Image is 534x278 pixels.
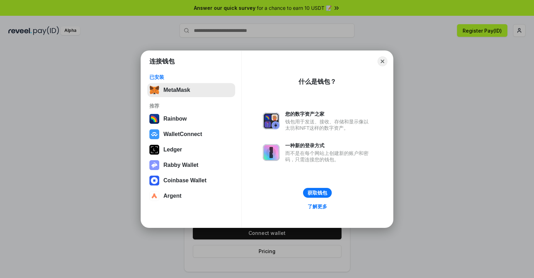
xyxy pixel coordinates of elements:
img: svg+xml,%3Csvg%20width%3D%2228%22%20height%3D%2228%22%20viewBox%3D%220%200%2028%2028%22%20fill%3D... [149,191,159,201]
button: MetaMask [147,83,235,97]
img: svg+xml,%3Csvg%20xmlns%3D%22http%3A%2F%2Fwww.w3.org%2F2000%2Fsvg%22%20width%3D%2228%22%20height%3... [149,145,159,155]
a: 了解更多 [303,202,331,211]
div: 什么是钱包？ [298,77,336,86]
button: Rabby Wallet [147,158,235,172]
div: 推荐 [149,103,233,109]
h1: 连接钱包 [149,57,175,66]
button: 获取钱包 [303,188,332,198]
img: svg+xml,%3Csvg%20fill%3D%22none%22%20height%3D%2233%22%20viewBox%3D%220%200%2035%2033%22%20width%... [149,85,159,95]
div: 钱包用于发送、接收、存储和显示像以太坊和NFT这样的数字资产。 [285,118,372,131]
button: Close [378,56,387,66]
div: MetaMask [163,87,190,93]
div: WalletConnect [163,131,202,137]
div: 获取钱包 [308,190,327,196]
img: svg+xml,%3Csvg%20width%3D%2228%22%20height%3D%2228%22%20viewBox%3D%220%200%2028%2028%22%20fill%3D... [149,129,159,139]
img: svg+xml,%3Csvg%20width%3D%22120%22%20height%3D%22120%22%20viewBox%3D%220%200%20120%20120%22%20fil... [149,114,159,124]
div: 已安装 [149,74,233,80]
div: Coinbase Wallet [163,177,206,184]
button: Ledger [147,143,235,157]
img: svg+xml,%3Csvg%20xmlns%3D%22http%3A%2F%2Fwww.w3.org%2F2000%2Fsvg%22%20fill%3D%22none%22%20viewBox... [149,160,159,170]
div: 了解更多 [308,203,327,210]
button: Argent [147,189,235,203]
div: 而不是在每个网站上创建新的账户和密码，只需连接您的钱包。 [285,150,372,163]
div: Argent [163,193,182,199]
button: Coinbase Wallet [147,174,235,188]
img: svg+xml,%3Csvg%20width%3D%2228%22%20height%3D%2228%22%20viewBox%3D%220%200%2028%2028%22%20fill%3D... [149,176,159,185]
div: Rabby Wallet [163,162,198,168]
img: svg+xml,%3Csvg%20xmlns%3D%22http%3A%2F%2Fwww.w3.org%2F2000%2Fsvg%22%20fill%3D%22none%22%20viewBox... [263,144,280,161]
div: Ledger [163,147,182,153]
div: 一种新的登录方式 [285,142,372,149]
button: WalletConnect [147,127,235,141]
img: svg+xml,%3Csvg%20xmlns%3D%22http%3A%2F%2Fwww.w3.org%2F2000%2Fsvg%22%20fill%3D%22none%22%20viewBox... [263,113,280,129]
button: Rainbow [147,112,235,126]
div: 您的数字资产之家 [285,111,372,117]
div: Rainbow [163,116,187,122]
